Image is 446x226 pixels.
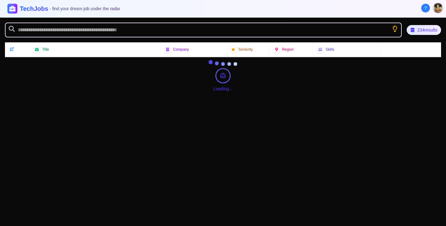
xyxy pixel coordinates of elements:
span: Seniority [238,47,253,52]
button: User menu [432,2,444,14]
h1: TechJobs [20,4,120,13]
div: Loading... [213,86,233,92]
span: Region [282,47,294,52]
span: Skills [326,47,334,52]
div: 234 results [407,25,441,35]
span: Title [42,47,49,52]
button: About Techjobs [421,4,430,12]
span: Company [173,47,189,52]
img: User avatar [433,3,443,13]
span: ? [424,5,427,11]
button: Show search tips [392,26,398,32]
span: - find your dream job under the radar [50,6,120,11]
